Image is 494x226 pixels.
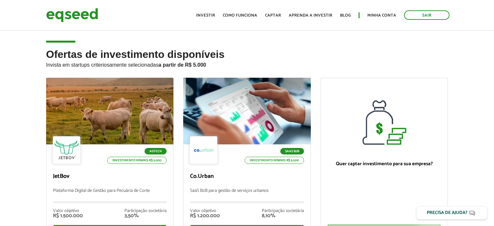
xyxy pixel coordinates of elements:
div: 8,10% [262,213,304,219]
a: Investir [196,13,215,18]
div: R$ 1.200.000 [190,213,220,219]
a: Blog [340,13,351,18]
div: Valor objetivo [53,209,83,213]
p: Co.Urban [190,173,304,180]
p: Investimento mínimo: R$ 5.000 [245,157,304,164]
a: Sair [404,10,450,20]
strong: a partir de R$ 5.000 [158,62,206,68]
div: Valor objetivo [190,209,220,213]
div: Participação societária [262,209,304,213]
p: Quer captar investimento para sua empresa? [327,161,441,167]
p: JetBov [53,173,167,180]
a: Como funciona [223,13,257,18]
div: Participação societária [124,209,167,213]
a: Captar [265,13,281,18]
div: R$ 1.500.000 [53,213,83,219]
p: Agtech [145,148,167,154]
p: SaaS B2B para gestão de serviços urbanos [190,188,304,202]
img: EqSeed [46,7,98,24]
a: Minha conta [367,13,396,18]
p: Invista em startups criteriosamente selecionadas [46,60,448,68]
div: 3,50% [124,213,167,219]
p: SaaS B2B [280,148,304,154]
a: Aprenda a investir [289,13,332,18]
p: Investimento mínimo: R$ 5.000 [107,157,167,164]
h2: Ofertas de investimento disponíveis [46,49,448,78]
p: Plataforma Digital de Gestão para Pecuária de Corte [53,188,167,202]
